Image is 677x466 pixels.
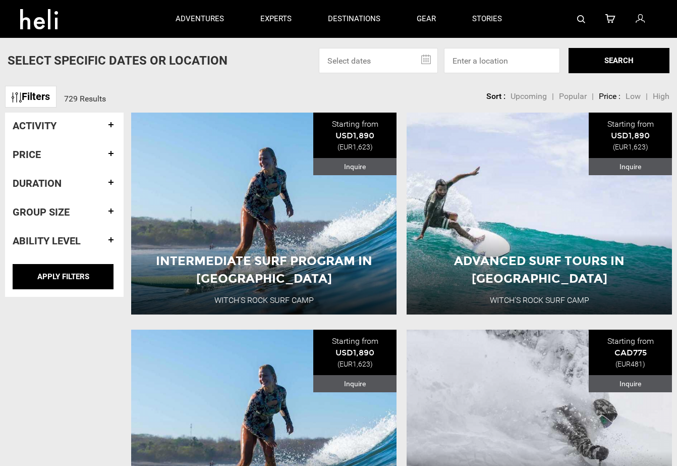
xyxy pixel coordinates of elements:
span: Popular [559,91,587,101]
img: search-bar-icon.svg [577,15,585,23]
span: Upcoming [511,91,547,101]
li: | [592,91,594,102]
a: Filters [5,86,57,108]
span: Low [626,91,641,101]
input: Select dates [319,48,438,73]
p: Select Specific Dates Or Location [8,52,228,69]
li: Price : [599,91,620,102]
input: Enter a location [444,48,560,73]
button: SEARCH [569,48,669,73]
h4: Group size [13,206,116,218]
p: adventures [176,14,224,24]
span: High [653,91,669,101]
p: destinations [328,14,380,24]
h4: Price [13,149,116,160]
li: Sort : [486,91,505,102]
img: btn-icon.svg [12,92,22,102]
h4: Ability Level [13,235,116,246]
input: APPLY FILTERS [13,264,114,289]
span: 729 Results [64,94,106,103]
h4: Activity [13,120,116,131]
li: | [646,91,648,102]
h4: Duration [13,178,116,189]
li: | [552,91,554,102]
p: experts [260,14,292,24]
